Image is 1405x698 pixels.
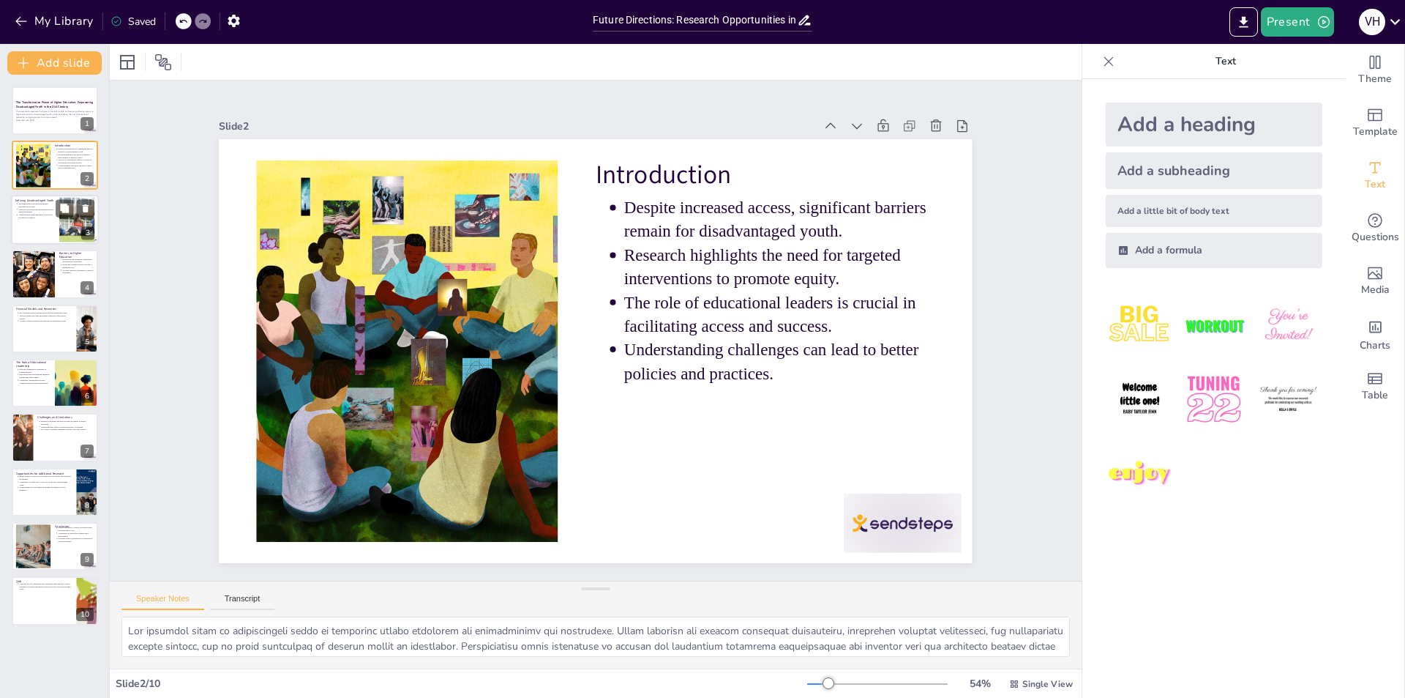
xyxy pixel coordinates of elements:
p: Introduction [55,143,94,147]
img: 6.jpeg [1254,365,1322,434]
button: V H [1359,7,1385,37]
p: Limitations may affect the generalizability of findings. [41,426,94,428]
p: Key financial models enhance access for disadvantaged youth. [19,311,72,314]
p: Community colleges play a vital role in serving disadvantaged youth. [19,480,72,486]
div: 7 [12,413,98,461]
button: Transcript [210,594,275,610]
div: Layout [116,51,139,74]
p: Future research should explore mentorship programs and financial aid models. [19,475,72,480]
div: Slide 2 / 10 [116,677,807,691]
button: Present [1261,7,1334,37]
p: Disadvantaged youth include various marginalized groups. [18,202,55,208]
span: Single View [1022,678,1073,690]
div: Saved [110,15,156,29]
p: Understanding challenges can lead to better policies and practices. [306,114,599,311]
p: The role of educational leaders is crucial in facilitating access and success. [58,158,94,163]
span: Charts [1360,338,1390,354]
p: Data-driven decision-making enhances institutional effectiveness. [19,374,50,379]
div: Add text boxes [1346,149,1404,202]
p: Research challenges include isolating the impact of higher education. [41,420,94,426]
p: Q&A [16,579,72,583]
img: 5.jpeg [1180,365,1248,434]
div: https://cdn.sendsteps.com/images/logo/sendsteps_logo_white.pnghttps://cdn.sendsteps.com/images/lo... [12,86,98,135]
div: 5 [80,335,94,349]
div: https://cdn.sendsteps.com/images/logo/sendsteps_logo_white.pnghttps://cdn.sendsteps.com/images/lo... [11,195,99,245]
strong: The Transformative Power of Higher Education: Empowering Disadvantaged Youth in the 21st Century [16,100,93,108]
p: Financial Models and Resources [16,306,72,311]
p: Barriers include academic preparation and financial constraints. [62,258,94,263]
img: 4.jpeg [1106,365,1174,434]
p: Generated with [URL] [16,119,94,122]
div: 8 [12,468,98,516]
div: https://cdn.sendsteps.com/images/logo/sendsteps_logo_white.pnghttps://cdn.sendsteps.com/images/lo... [12,250,98,298]
div: 9 [80,553,94,566]
div: Change the overall theme [1346,44,1404,97]
span: Template [1353,124,1398,140]
p: This presentation explores the barriers, financial models, and resources affecting access to high... [16,111,94,119]
img: 2.jpeg [1180,292,1248,360]
div: 1 [80,117,94,130]
p: The rapidly changing landscape requires ongoing research. [41,428,94,431]
p: The Role of Educational Leadership [16,360,50,368]
div: 8 [80,499,94,512]
p: Opportunities for Additional Research [16,471,72,475]
p: Text [1120,44,1331,79]
div: 4 [80,281,94,294]
p: Barriers to Higher Education [59,251,94,259]
img: 1.jpeg [1106,292,1174,360]
p: Despite increased access, significant barriers remain for disadvantaged youth. [58,147,94,152]
p: Addressing access issues requires early intervention. [58,532,94,537]
div: Add a heading [1106,103,1322,146]
div: Add a formula [1106,233,1322,268]
span: Position [154,53,172,71]
div: Get real-time input from your audience [1346,202,1404,255]
div: Add a subheading [1106,152,1322,189]
button: Delete Slide [77,199,94,217]
p: Challenges and Limitations [37,415,94,420]
button: My Library [11,10,100,33]
div: Add a little bit of body text [1106,195,1322,227]
button: Duplicate Slide [56,199,73,217]
p: TRIO programs and dual enrollment initiatives offer critical support. [19,314,72,319]
p: Effective leadership is essential for student success. [19,368,50,373]
div: 6 [80,390,94,403]
button: Speaker Notes [121,594,204,610]
p: Fostering equity in education is essential for societal progress. [58,538,94,543]
div: https://cdn.sendsteps.com/images/logo/sendsteps_logo_white.pnghttps://cdn.sendsteps.com/images/lo... [12,359,98,407]
div: Add images, graphics, shapes or video [1346,255,1404,308]
div: 10 [76,608,94,621]
p: Investigating dual enrollment programs can enhance access strategies. [19,486,72,491]
p: Social and cultural barriers also play a significant role. [62,264,94,269]
span: Text [1365,177,1385,193]
p: College Promise programs are effective in promoting access. [19,319,72,322]
div: https://cdn.sendsteps.com/images/logo/sendsteps_logo_white.pnghttps://cdn.sendsteps.com/images/lo... [12,305,98,353]
div: 7 [80,445,94,458]
p: Introduction [215,281,526,481]
div: 10 [12,576,98,625]
span: Questions [1352,229,1399,245]
div: 54 % [962,677,997,691]
input: Insert title [593,10,797,31]
button: Export to PowerPoint [1229,7,1258,37]
p: Statistics reveal their underrepresentation in higher education. [18,208,55,214]
p: Understanding challenges can lead to better policies and practices. [58,163,94,168]
textarea: Lor ipsumdol sitam co adipiscingeli seddo ei temporinc utlabo etdolorem ali enimadminimv qui nost... [121,617,1070,657]
p: Research highlights the need for targeted interventions to promote equity. [58,153,94,158]
p: Systemic barriers contribute to ongoing challenges. [62,269,94,274]
div: 2 [80,172,94,185]
p: Despite increased access, significant barriers remain for disadvantaged youth. [235,237,528,433]
p: Open the floor for questions and discussion regarding the content presented on enhancing higher e... [19,582,72,590]
p: Conclusion [55,524,94,529]
span: Media [1361,282,1390,298]
img: 7.jpeg [1106,440,1174,508]
button: Add slide [7,51,102,75]
p: The role of educational leaders is crucial in facilitating access and success. [282,155,574,351]
div: 9 [12,522,98,571]
p: Understanding their challenges is essential for effective support. [18,213,55,219]
p: Defining Disadvantaged Youth [15,198,55,203]
div: V H [1359,9,1385,35]
div: Add charts and graphs [1346,308,1404,360]
span: Table [1362,387,1388,404]
img: 3.jpeg [1254,292,1322,360]
p: Community partnerships provide valuable resources and opportunities. [19,379,50,384]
